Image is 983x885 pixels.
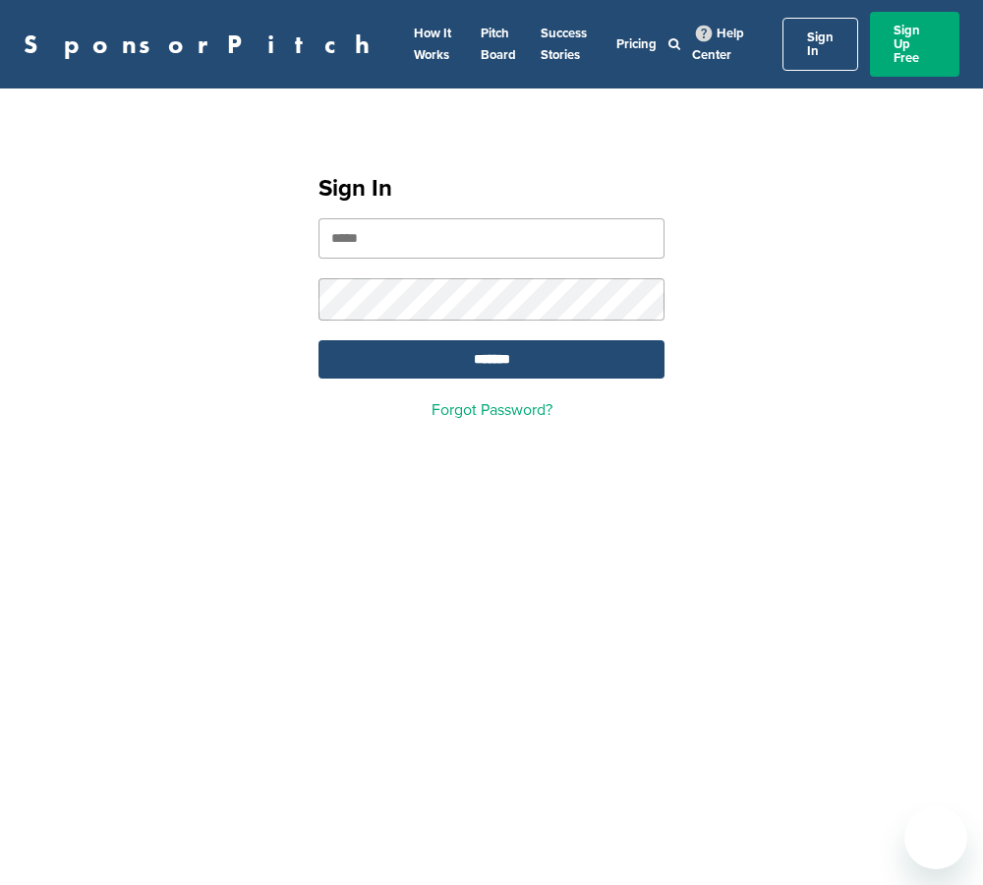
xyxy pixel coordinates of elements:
a: SponsorPitch [24,31,382,57]
a: Pricing [616,36,657,52]
a: Success Stories [541,26,587,63]
a: How It Works [414,26,451,63]
h1: Sign In [318,171,665,206]
a: Sign In [782,18,858,71]
iframe: Button to launch messaging window [904,806,967,869]
a: Sign Up Free [870,12,959,77]
a: Help Center [692,22,744,67]
a: Forgot Password? [432,400,552,420]
a: Pitch Board [481,26,516,63]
